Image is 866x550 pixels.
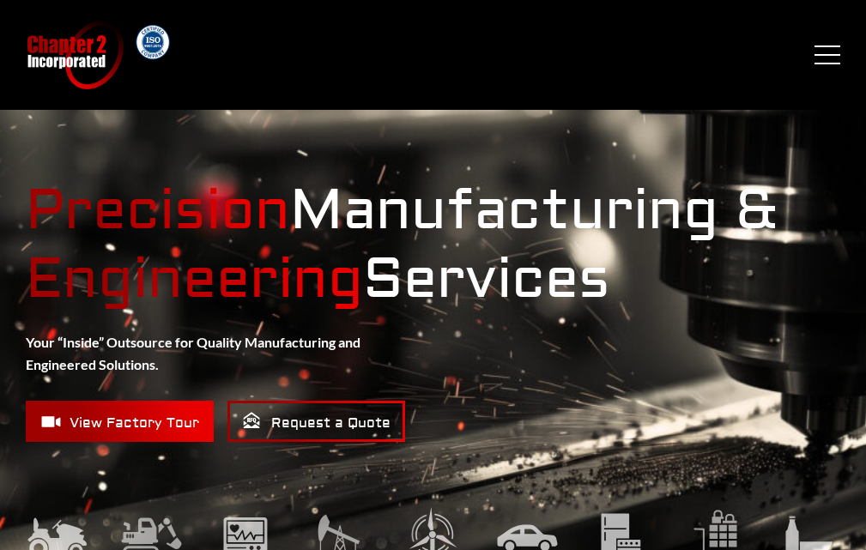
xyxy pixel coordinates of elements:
[242,411,391,432] span: Request a Quote
[26,176,840,314] strong: Manufacturing & Services
[26,401,214,442] a: View Factory Tour
[26,21,124,89] a: Chapter 2 Incorporated
[815,45,840,64] button: Menu
[26,176,290,245] mark: Precision
[26,334,360,372] strong: Your “Inside” Outsource for Quality Manufacturing and Engineered Solutions.
[26,245,363,313] mark: Engineering
[227,401,405,442] a: Request a Quote
[40,411,199,432] span: View Factory Tour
